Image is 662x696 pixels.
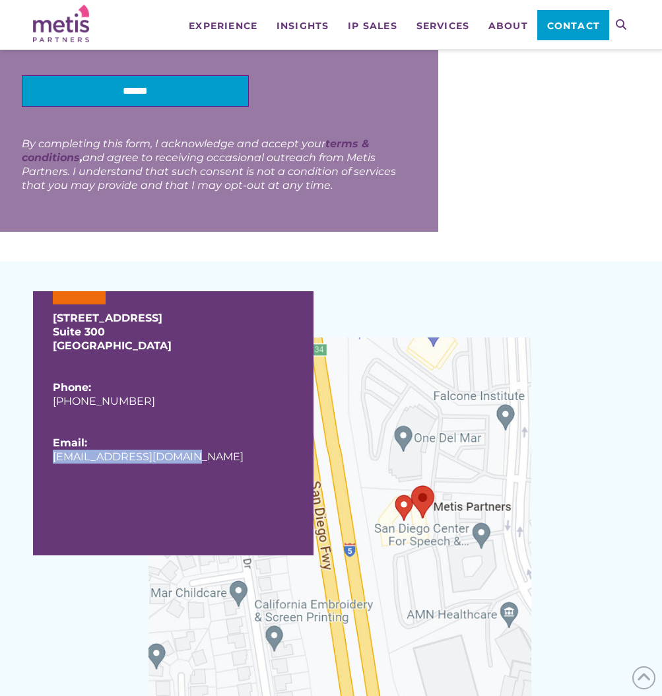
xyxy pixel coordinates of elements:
[53,436,87,449] b: Email:
[22,137,370,164] strong: ,
[53,395,155,407] a: [PHONE_NUMBER]
[547,21,600,30] span: Contact
[53,312,162,324] strong: [STREET_ADDRESS]
[488,21,528,30] span: About
[53,381,91,394] b: Phone:
[416,21,470,30] span: Services
[189,21,257,30] span: Experience
[33,5,89,42] img: Metis Partners
[348,21,397,30] span: IP Sales
[537,10,609,40] a: Contact
[53,339,172,352] strong: [GEOGRAPHIC_DATA]
[277,21,329,30] span: Insights
[53,326,105,338] strong: Suite 300
[632,666,655,689] span: Back to Top
[22,137,370,164] a: terms & conditions
[53,450,244,463] a: [EMAIL_ADDRESS][DOMAIN_NAME]
[22,137,396,191] em: By completing this form, I acknowledge and accept your and agree to receiving occasional outreach...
